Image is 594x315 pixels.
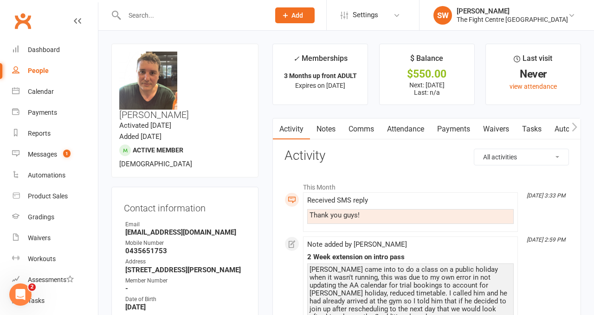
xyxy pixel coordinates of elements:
[410,52,443,69] div: $ Balance
[12,102,98,123] a: Payments
[310,211,511,219] div: Thank you guys!
[527,192,565,199] i: [DATE] 3:33 PM
[119,121,171,130] time: Activated [DATE]
[514,52,552,69] div: Last visit
[353,5,378,26] span: Settings
[63,150,71,157] span: 1
[388,81,466,96] p: Next: [DATE] Last: n/a
[133,146,183,154] span: Active member
[12,81,98,102] a: Calendar
[457,15,568,24] div: The Fight Centre [GEOGRAPHIC_DATA]
[124,199,246,213] h3: Contact information
[295,82,345,89] span: Expires on [DATE]
[125,247,246,255] strong: 0435651753
[342,118,381,140] a: Comms
[125,303,246,311] strong: [DATE]
[119,52,251,120] h3: [PERSON_NAME]
[125,220,246,229] div: Email
[9,283,32,306] iframe: Intercom live chat
[12,39,98,60] a: Dashboard
[125,276,246,285] div: Member Number
[291,12,303,19] span: Add
[28,109,57,116] div: Payments
[307,253,514,261] div: 2 Week extension on intro pass
[494,69,572,79] div: Never
[122,9,263,22] input: Search...
[381,118,431,140] a: Attendance
[307,241,514,249] div: Note added by [PERSON_NAME]
[12,123,98,144] a: Reports
[12,269,98,290] a: Assessments
[125,284,246,293] strong: -
[28,192,68,200] div: Product Sales
[12,290,98,311] a: Tasks
[119,160,192,168] span: [DEMOGRAPHIC_DATA]
[28,276,74,283] div: Assessments
[28,234,51,242] div: Waivers
[28,283,36,291] span: 2
[275,7,315,23] button: Add
[12,165,98,186] a: Automations
[516,118,548,140] a: Tasks
[125,257,246,266] div: Address
[12,207,98,228] a: Gradings
[273,118,310,140] a: Activity
[119,132,161,141] time: Added [DATE]
[125,228,246,236] strong: [EMAIL_ADDRESS][DOMAIN_NAME]
[310,118,342,140] a: Notes
[28,67,49,74] div: People
[477,118,516,140] a: Waivers
[125,239,246,248] div: Mobile Number
[125,266,246,274] strong: [STREET_ADDRESS][PERSON_NAME]
[527,236,565,243] i: [DATE] 2:59 PM
[28,46,60,53] div: Dashboard
[28,88,54,95] div: Calendar
[293,52,348,70] div: Memberships
[28,130,51,137] div: Reports
[510,83,557,90] a: view attendance
[12,144,98,165] a: Messages 1
[12,249,98,269] a: Workouts
[119,52,177,110] img: image1754956231.png
[431,118,477,140] a: Payments
[293,54,299,63] i: ✓
[28,297,45,304] div: Tasks
[28,171,65,179] div: Automations
[457,7,568,15] div: [PERSON_NAME]
[11,9,34,33] a: Clubworx
[284,177,569,192] li: This Month
[28,151,57,158] div: Messages
[284,72,357,79] strong: 3 Months up front ADULT
[284,149,569,163] h3: Activity
[28,213,54,221] div: Gradings
[307,197,514,204] div: Received SMS reply
[12,228,98,249] a: Waivers
[12,186,98,207] a: Product Sales
[28,255,56,262] div: Workouts
[125,295,246,304] div: Date of Birth
[12,60,98,81] a: People
[433,6,452,25] div: SW
[388,69,466,79] div: $550.00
